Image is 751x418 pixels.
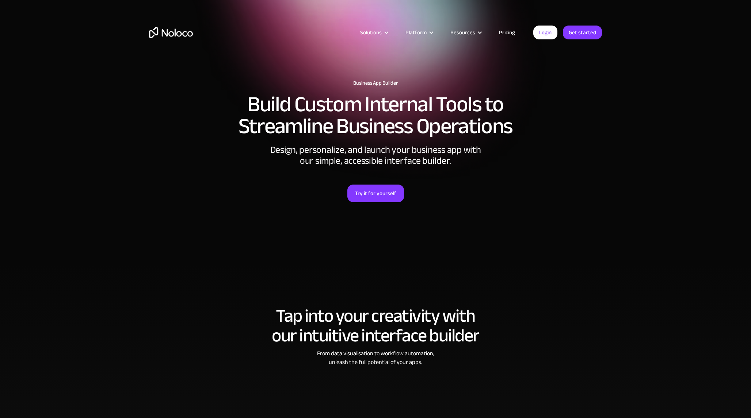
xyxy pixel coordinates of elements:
[351,28,396,37] div: Solutions
[396,28,441,37] div: Platform
[149,306,602,345] h2: Tap into your creativity with our intuitive interface builder
[149,349,602,367] div: From data visualisation to workflow automation, unleash the full potential of your apps.
[563,26,602,39] a: Get started
[149,27,193,38] a: home
[441,28,490,37] div: Resources
[266,144,485,166] div: Design, personalize, and launch your business app with our simple, accessible interface builder.
[149,93,602,137] h2: Build Custom Internal Tools to Streamline Business Operations
[450,28,475,37] div: Resources
[405,28,427,37] div: Platform
[533,26,557,39] a: Login
[490,28,524,37] a: Pricing
[360,28,382,37] div: Solutions
[149,80,602,86] h1: Business App Builder
[347,185,404,202] a: Try it for yourself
